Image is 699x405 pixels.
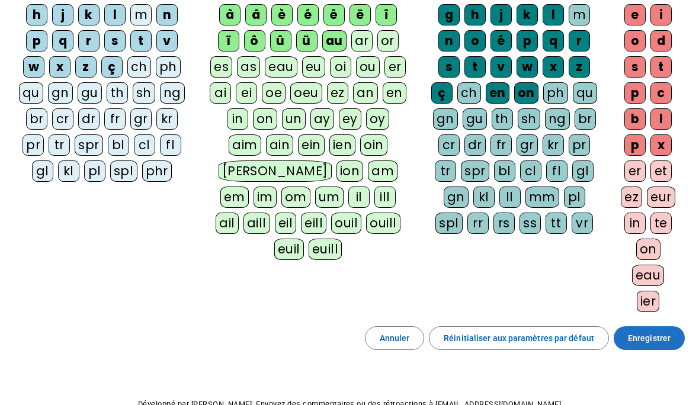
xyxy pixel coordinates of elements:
div: ez [621,187,642,208]
div: z [569,56,590,78]
div: tr [49,134,70,156]
div: ç [101,56,123,78]
button: Annuler [365,326,425,350]
div: g [438,4,460,25]
div: an [353,82,378,104]
div: c [650,82,672,104]
div: ü [296,30,318,52]
div: am [368,160,397,182]
span: Enregistrer [628,331,671,345]
div: l [543,4,564,25]
div: um [315,187,344,208]
div: bl [108,134,129,156]
div: in [624,213,646,234]
div: t [130,30,152,52]
div: gu [78,82,102,104]
div: ph [543,82,568,104]
div: r [569,30,590,52]
div: aill [243,213,270,234]
div: q [543,30,564,52]
div: ouil [331,213,361,234]
div: om [281,187,310,208]
div: x [543,56,564,78]
div: é [490,30,512,52]
div: on [636,239,660,260]
div: s [624,56,646,78]
div: ou [356,56,380,78]
div: x [49,56,70,78]
div: m [569,4,590,25]
div: ch [457,82,481,104]
div: p [624,134,646,156]
div: vr [572,213,593,234]
div: euill [309,239,342,260]
div: o [464,30,486,52]
div: è [271,4,293,25]
div: on [253,108,277,130]
div: oin [360,134,387,156]
div: tt [546,213,567,234]
div: en [383,82,406,104]
div: p [517,30,538,52]
div: v [490,56,512,78]
div: ç [431,82,453,104]
div: kl [473,187,495,208]
div: cl [134,134,155,156]
div: r [78,30,100,52]
div: eill [301,213,326,234]
div: k [78,4,100,25]
div: ien [329,134,356,156]
div: ein [298,134,325,156]
div: mm [525,187,559,208]
div: n [156,4,178,25]
div: or [377,30,399,52]
div: h [26,4,47,25]
div: oy [366,108,389,130]
div: au [322,30,347,52]
div: gn [433,108,458,130]
div: pr [23,134,44,156]
div: gl [572,160,594,182]
div: ar [351,30,373,52]
div: ë [349,4,371,25]
div: ï [218,30,239,52]
div: fl [160,134,181,156]
div: phr [142,160,172,182]
div: aim [229,134,261,156]
div: k [517,4,538,25]
div: s [438,56,460,78]
div: ier [637,291,660,312]
div: cr [438,134,460,156]
div: ain [266,134,294,156]
div: sh [133,82,155,104]
div: kr [156,108,178,130]
div: t [650,56,672,78]
div: ph [156,56,181,78]
div: en [486,82,509,104]
div: et [650,160,672,182]
div: eau [265,56,297,78]
div: euil [274,239,304,260]
div: h [464,4,486,25]
button: Réinitialiser aux paramètres par défaut [429,326,609,350]
div: br [575,108,596,130]
div: gl [32,160,53,182]
div: br [26,108,47,130]
div: w [517,56,538,78]
div: n [438,30,460,52]
div: ll [499,187,521,208]
div: gn [444,187,469,208]
div: un [282,108,306,130]
div: es [210,56,232,78]
div: ô [244,30,265,52]
div: eu [302,56,325,78]
div: gn [48,82,73,104]
div: ion [336,160,364,182]
div: spl [435,213,463,234]
div: o [624,30,646,52]
div: on [514,82,538,104]
div: tr [435,160,456,182]
div: qu [19,82,43,104]
div: d [650,30,672,52]
div: eur [647,187,675,208]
